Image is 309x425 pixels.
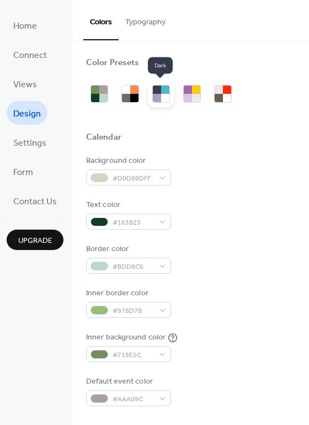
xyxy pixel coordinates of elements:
[86,243,169,255] div: Border color
[113,261,153,273] span: #BDD8C6
[7,130,53,154] a: Settings
[7,72,44,95] a: Views
[113,394,153,405] span: #AAA09C
[13,193,57,210] span: Contact Us
[86,57,139,69] div: Color Presets
[86,332,166,343] div: Inner background color
[148,57,173,74] span: Dark
[13,76,37,93] span: Views
[86,376,169,387] div: Default event color
[13,105,41,123] span: Design
[7,160,40,183] a: Form
[7,13,44,37] a: Home
[86,288,169,299] div: Inner border color
[113,173,153,184] span: #D0D8BDFF
[86,155,169,167] div: Background color
[13,164,33,181] span: Form
[86,132,121,144] div: Calendar
[113,349,153,361] span: #718E5C
[13,18,37,35] span: Home
[13,47,47,64] span: Connect
[18,235,52,247] span: Upgrade
[113,305,153,317] span: #97BD7B
[13,135,46,152] span: Settings
[7,101,47,125] a: Design
[7,189,63,212] a: Contact Us
[113,217,153,229] span: #163B23
[86,199,169,211] div: Text color
[7,42,54,66] a: Connect
[7,230,63,250] button: Upgrade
